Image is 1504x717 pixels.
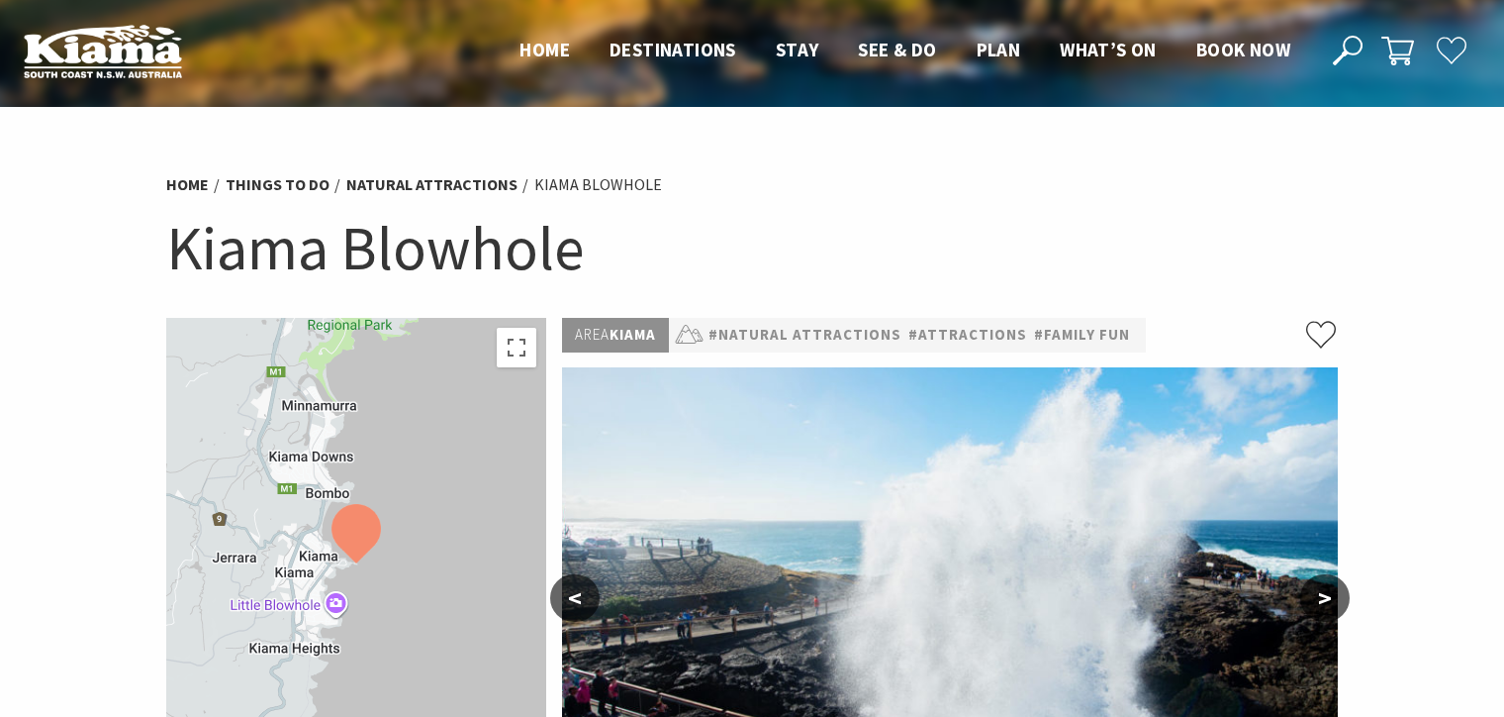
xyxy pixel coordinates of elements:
a: Natural Attractions [346,174,517,195]
span: Stay [776,38,819,61]
button: Toggle fullscreen view [497,328,536,367]
a: Things To Do [226,174,329,195]
span: Area [575,325,610,344]
span: Plan [977,38,1021,61]
span: See & Do [858,38,936,61]
a: Home [166,174,209,195]
h1: Kiama Blowhole [166,208,1338,288]
button: > [1300,574,1350,622]
button: < [550,574,600,622]
a: #Attractions [908,323,1027,348]
span: Home [519,38,570,61]
a: #Family Fun [1034,323,1130,348]
img: Kiama Logo [24,24,182,78]
span: Book now [1196,38,1290,61]
p: Kiama [562,318,669,353]
li: Kiama Blowhole [534,172,662,198]
span: What’s On [1060,38,1157,61]
span: Destinations [610,38,736,61]
nav: Main Menu [500,35,1310,67]
a: #Natural Attractions [708,323,901,348]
